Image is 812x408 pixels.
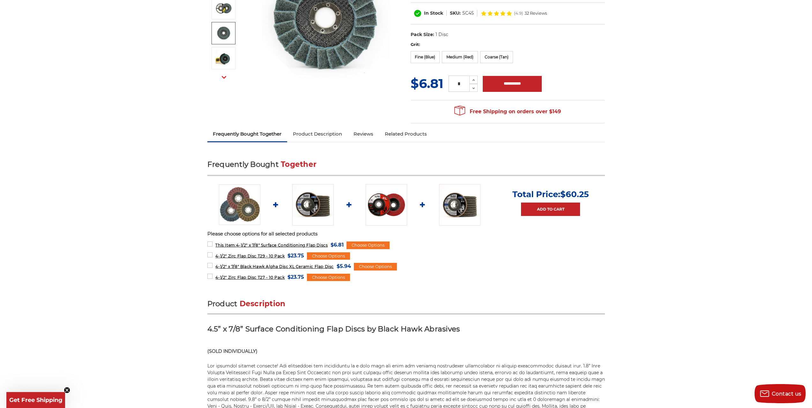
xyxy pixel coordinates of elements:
span: Free Shipping on orders over $149 [454,105,561,118]
img: Black Hawk Abrasives Surface Conditioning Flap Disc - Blue [216,0,232,16]
strong: 4.5” x 7/8” Surface Conditioning Flap Discs by Black Hawk Abrasives [207,324,460,333]
dt: SKU: [450,10,461,17]
div: Get Free ShippingClose teaser [6,392,65,408]
span: $6.81 [331,241,344,249]
a: Add to Cart [521,203,580,216]
p: Total Price: [512,189,589,199]
span: $6.81 [411,76,443,91]
strong: (SOLD INDIVIDUALLY) [207,348,257,354]
a: Frequently Bought Together [207,127,287,141]
button: Next [216,70,232,84]
strong: This Item: [215,243,236,248]
span: $23.75 [287,251,304,260]
img: Scotch brite flap discs [219,184,260,225]
img: 4-1/2" x 7/8" Surface Conditioning Flap Discs [216,25,232,41]
a: Related Products [379,127,433,141]
span: Frequently Bought [207,160,279,169]
div: Choose Options [346,241,390,249]
span: In Stock [424,10,443,16]
span: 4-1/2" x 7/8" Black Hawk Alpha Disc XL Ceramic Flap Disc [215,264,334,269]
span: Contact us [772,391,801,397]
label: Grit: [411,41,605,48]
img: Angle grinder with blue surface conditioning flap disc [216,50,232,66]
a: Reviews [348,127,379,141]
div: Choose Options [307,274,350,281]
span: Get Free Shipping [9,397,63,404]
span: 4-1/2" Zirc Flap Disc T27 - 10 Pack [215,275,285,280]
button: Contact us [755,384,806,403]
span: Product [207,299,237,308]
button: Close teaser [64,387,70,393]
dd: 1 Disc [436,31,448,38]
span: $60.25 [560,189,589,199]
a: Product Description [287,127,348,141]
span: Together [281,160,317,169]
span: 4-1/2" x 7/8" Surface Conditioning Flap Discs [215,243,328,248]
div: Choose Options [307,252,350,260]
dd: SC45 [462,10,474,17]
span: $5.94 [337,262,351,271]
dt: Pack Size: [411,31,434,38]
span: 32 Reviews [525,11,547,15]
p: Please choose options for all selected products [207,230,605,238]
span: (4.9) [514,11,523,15]
span: Description [240,299,286,308]
span: $23.75 [287,273,304,281]
span: 4-1/2" Zirc Flap Disc T29 - 10 Pack [215,254,285,258]
div: Choose Options [354,263,397,271]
